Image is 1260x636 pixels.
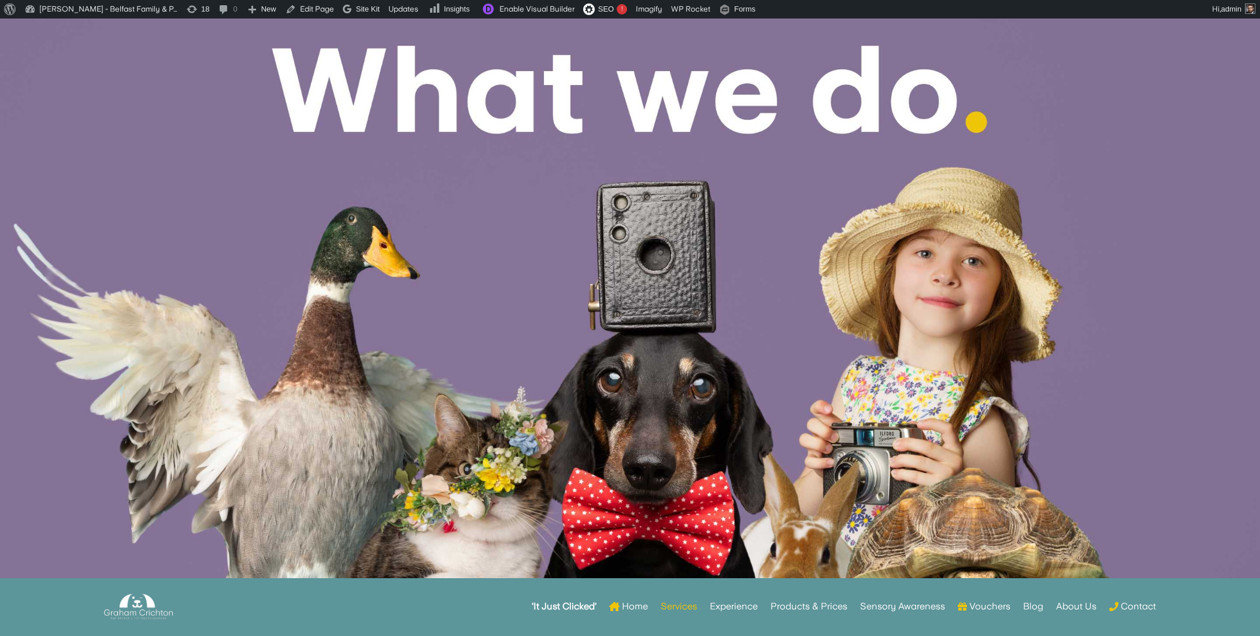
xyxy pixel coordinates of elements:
span: Site Kit [356,5,380,13]
span: Insights [444,5,470,13]
img: Graham Crichton Photography Logo - Graham Crichton - Belfast Family & Pet Photography Studio [104,591,172,623]
div: ! [617,4,627,14]
span: SEO [598,5,614,13]
a: Sensory Awareness [860,584,945,629]
a: Blog [1023,584,1043,629]
a: Products & Prices [770,584,847,629]
a: About Us [1056,584,1096,629]
a: Contact [1109,584,1156,629]
a: Services [661,584,697,629]
a: Experience [710,584,758,629]
a: ‘It Just Clicked’ [532,584,596,629]
a: Vouchers [958,584,1010,629]
a: Home [609,584,648,629]
span: admin [1221,5,1242,13]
